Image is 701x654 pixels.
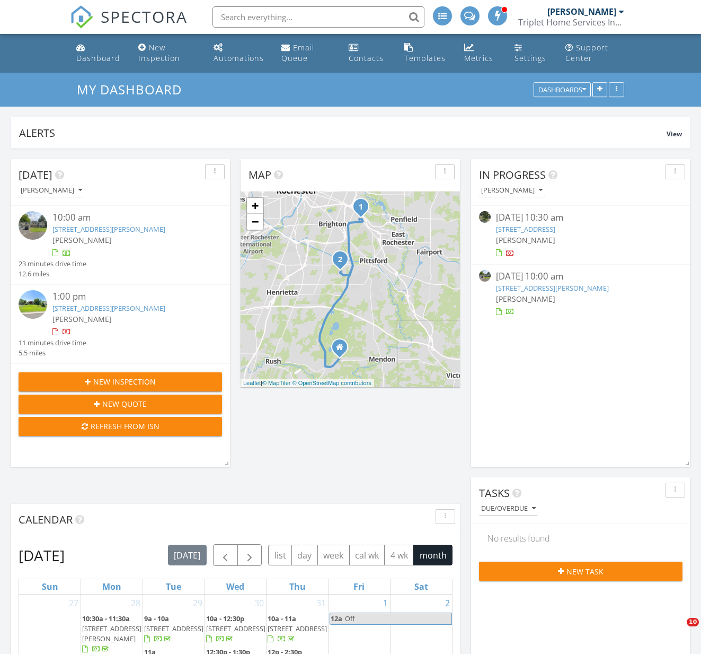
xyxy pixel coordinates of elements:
button: [DATE] [168,545,207,565]
div: 1:00 pm [52,290,205,303]
span: New Quote [102,398,147,409]
a: [STREET_ADDRESS][PERSON_NAME] [52,224,165,234]
div: | [241,379,374,388]
span: [PERSON_NAME] [52,314,112,324]
a: Go to July 31, 2025 [314,595,328,612]
div: No results found [480,524,682,553]
div: 10:00 am [52,211,205,224]
div: 12.6 miles [19,269,86,279]
a: 9a - 10a [STREET_ADDRESS] [144,613,203,646]
div: 5.5 miles [19,348,86,358]
button: cal wk [349,545,385,565]
h2: [DATE] [19,545,65,566]
iframe: Intercom live chat [665,618,690,643]
a: Support Center [561,38,629,68]
a: Go to August 1, 2025 [381,595,390,612]
div: [DATE] 10:00 am [496,270,665,283]
div: Support Center [565,42,608,63]
a: Friday [351,579,367,594]
a: Saturday [412,579,430,594]
a: [DATE] 10:30 am [STREET_ADDRESS] [PERSON_NAME] [479,211,682,258]
img: streetview [479,270,491,282]
span: 10 [687,618,699,626]
a: Contacts [344,38,391,68]
div: Refresh from ISN [27,421,214,432]
span: [STREET_ADDRESS][PERSON_NAME] [82,624,141,643]
img: streetview [19,290,47,319]
button: [PERSON_NAME] [19,184,84,198]
span: 9a - 10a [144,614,169,623]
span: [PERSON_NAME] [496,235,555,245]
a: 10:00 am [STREET_ADDRESS][PERSON_NAME] [PERSON_NAME] 23 minutes drive time 12.6 miles [19,211,222,279]
span: [STREET_ADDRESS] [144,624,203,633]
span: 10:30a - 11:30a [82,614,130,623]
a: 10:30a - 11:30a [STREET_ADDRESS][PERSON_NAME] [82,614,141,654]
div: [PERSON_NAME] [481,187,543,194]
span: New Inspection [93,376,156,387]
a: Dashboard [72,38,126,68]
button: Previous month [213,544,238,566]
div: Dashboard [76,53,120,63]
a: Tuesday [164,579,183,594]
span: View [667,129,682,138]
div: Triplet Home Services Inc., dba Gold Shield Pro Services [518,17,624,28]
div: [DATE] 10:30 am [496,211,665,224]
a: Zoom in [247,198,263,214]
div: Dashboards [538,86,586,94]
div: Email Queue [281,42,314,63]
a: SPECTORA [70,14,188,37]
button: New Quote [19,395,222,414]
button: New Task [479,562,682,581]
a: 10a - 11a [STREET_ADDRESS] [268,613,327,646]
button: week [317,545,350,565]
a: © MapTiler [262,380,291,386]
a: Sunday [40,579,60,594]
a: Metrics [460,38,502,68]
span: In Progress [479,168,546,182]
a: 10a - 12:30p [STREET_ADDRESS] [206,614,265,643]
a: Wednesday [224,579,246,594]
i: 1 [359,204,363,211]
a: Templates [400,38,451,68]
a: Go to August 2, 2025 [443,595,452,612]
button: New Inspection [19,372,222,391]
i: 2 [338,256,342,264]
a: Leaflet [243,380,261,386]
a: Monday [100,579,123,594]
div: New Inspection [138,42,180,63]
button: month [413,545,452,565]
a: Zoom out [247,214,263,230]
span: 10a - 11a [268,614,296,623]
input: Search everything... [212,6,424,28]
img: streetview [479,211,491,223]
div: Due/Overdue [481,505,536,512]
span: SPECTORA [101,5,188,28]
a: 9a - 10a [STREET_ADDRESS] [144,614,203,643]
button: Refresh from ISN [19,417,222,436]
a: My Dashboard [77,81,191,98]
a: Settings [510,38,553,68]
span: [STREET_ADDRESS] [268,624,327,633]
span: [PERSON_NAME] [52,235,112,245]
button: 4 wk [384,545,414,565]
span: 12a [330,613,343,624]
span: [PERSON_NAME] [496,294,555,304]
span: 10a - 12:30p [206,614,244,623]
div: Settings [514,53,546,63]
a: [STREET_ADDRESS][PERSON_NAME] [52,303,165,313]
span: Tasks [479,486,510,500]
div: Automations [214,53,264,63]
span: Calendar [19,512,73,527]
div: 23 minutes drive time [19,259,86,269]
span: New Task [566,566,604,577]
span: Off [345,614,355,623]
div: Contacts [349,53,384,63]
a: 10a - 12:30p [STREET_ADDRESS] [206,613,265,646]
div: 1242 Pittsford Mendon Center Rd, Honeoye Falls NY 14472 [340,347,346,353]
a: New Inspection [134,38,201,68]
span: [DATE] [19,168,52,182]
a: Thursday [287,579,308,594]
a: Automations (Advanced) [209,38,269,68]
img: streetview [19,211,47,240]
a: © OpenStreetMap contributors [292,380,371,386]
